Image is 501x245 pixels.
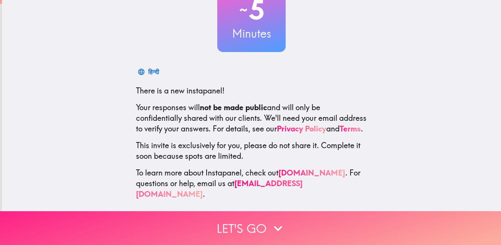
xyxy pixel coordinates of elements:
h3: Minutes [217,25,286,41]
div: हिन्दी [148,66,159,77]
button: हिन्दी [136,64,162,79]
p: Your responses will and will only be confidentially shared with our clients. We'll need your emai... [136,102,367,134]
a: Privacy Policy [277,124,326,133]
a: [EMAIL_ADDRESS][DOMAIN_NAME] [136,179,303,199]
p: This invite is exclusively for you, please do not share it. Complete it soon because spots are li... [136,140,367,161]
b: not be made public [200,103,267,112]
span: There is a new instapanel! [136,86,224,95]
p: To learn more about Instapanel, check out . For questions or help, email us at . [136,168,367,199]
a: Terms [340,124,361,133]
a: [DOMAIN_NAME] [278,168,345,177]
